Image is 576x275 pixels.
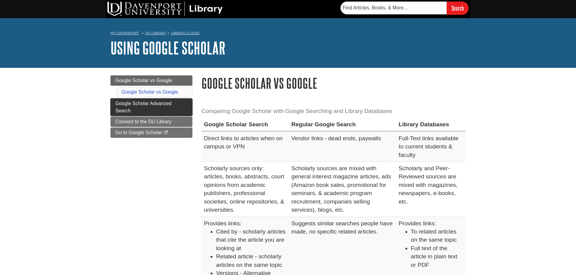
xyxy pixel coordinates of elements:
[115,101,171,113] span: Google Scholar Advanced Search
[115,78,172,83] span: Google Scholar vs Google
[110,38,225,57] a: Using Google Scholar
[115,130,162,135] span: Go to Google Scholar
[396,118,466,131] th: Library Databases
[121,89,178,94] a: Google Scholar vs Google
[289,131,396,162] td: Vendor links - dead ends, paywalls
[202,104,466,118] caption: Comparing Google Scholar with Google Searching and Library Databases
[289,118,396,131] th: Regular Google Search
[447,2,469,15] input: Search
[411,244,463,269] li: Full text of the article in plain text or PDF
[110,29,466,39] nav: breadcrumb
[171,31,200,35] a: Library Guides
[110,128,192,138] a: Go to Google Scholar
[341,2,447,14] input: Find Articles, Books, & More...
[110,75,192,138] div: Guide Page Menu
[110,75,192,86] a: Google Scholar vs Google
[411,227,463,244] li: To related articles on the same topic
[202,118,289,131] th: Google Scholar Search
[202,131,289,162] td: Direct links to articles when on campus or VPN
[216,227,286,252] li: Cited by - scholarly articles that cite the article you are looking at
[107,2,223,16] img: DU Library
[115,119,171,124] span: Connect to the DU Library
[202,75,466,91] h1: Google Scholar vs Google
[216,252,286,269] li: Related article - scholarly articles on the same topic
[163,131,168,135] i: This link opens in a new window
[396,131,466,162] td: Full-Text links available to current students & faculty
[341,2,469,15] form: Searches DU Library's articles, books, and more
[145,31,166,35] a: DU Library
[110,31,139,36] a: My Davenport
[110,117,192,127] a: Connect to the DU Library
[289,161,396,217] td: Scholarly sources are mixed with general interest magazine articles, ads (Amazon book sales, prom...
[396,161,466,217] td: Scholarly and Peer-Reviewed sources are mixed with magazines, newspapers, e-books, etc.
[202,161,289,217] td: Scholarly sources only: articles, books, abstracts, court opinions from academic publishers, prof...
[110,98,192,116] a: Google Scholar Advanced Search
